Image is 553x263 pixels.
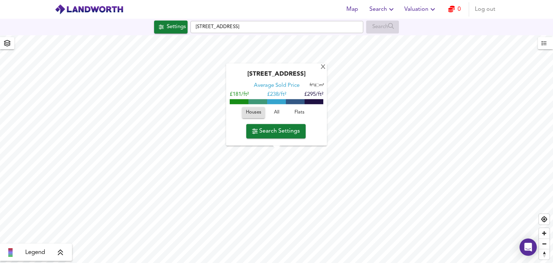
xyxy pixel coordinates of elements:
[539,249,549,259] button: Reset bearing to north
[310,84,314,88] span: ft²
[366,21,399,34] div: Enable a Source before running a Search
[443,2,466,17] button: 0
[539,228,549,239] button: Zoom in
[265,107,288,119] button: All
[252,126,300,136] span: Search Settings
[254,83,300,90] div: Average Sold Price
[242,107,265,119] button: Houses
[25,248,45,257] span: Legend
[246,124,306,138] button: Search Settings
[404,4,437,14] span: Valuation
[401,2,440,17] button: Valuation
[367,2,399,17] button: Search
[320,64,326,71] div: X
[539,239,549,249] button: Zoom out
[448,4,461,14] a: 0
[341,2,364,17] button: Map
[167,22,186,32] div: Settings
[154,21,188,34] button: Settings
[230,92,249,98] span: £181/ft²
[539,239,549,249] span: Zoom out
[475,4,495,14] span: Log out
[472,2,498,17] button: Log out
[267,109,286,117] span: All
[539,214,549,224] button: Find my location
[369,4,396,14] span: Search
[190,21,363,33] input: Enter a location...
[230,71,323,83] div: [STREET_ADDRESS]
[290,109,309,117] span: Flats
[288,107,311,119] button: Flats
[154,21,188,34] div: Click to configure Search Settings
[55,4,123,15] img: logo
[267,92,286,98] span: £ 238/ft²
[319,84,324,88] span: m²
[343,4,361,14] span: Map
[520,239,537,256] div: Open Intercom Messenger
[304,92,323,98] span: £295/ft²
[246,109,261,117] span: Houses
